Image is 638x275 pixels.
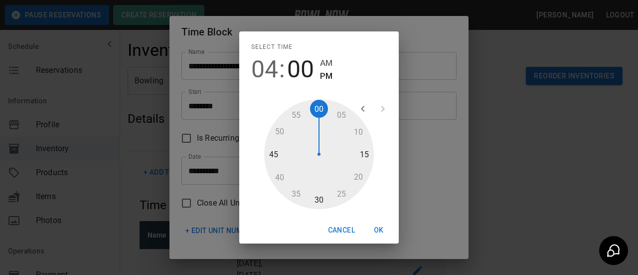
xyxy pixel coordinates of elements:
button: PM [320,69,332,83]
button: 04 [251,55,278,83]
button: open previous view [353,99,373,119]
span: Select time [251,39,293,55]
button: 00 [287,55,314,83]
button: AM [320,56,332,70]
span: : [279,55,285,83]
button: Cancel [324,221,359,240]
button: OK [363,221,395,240]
